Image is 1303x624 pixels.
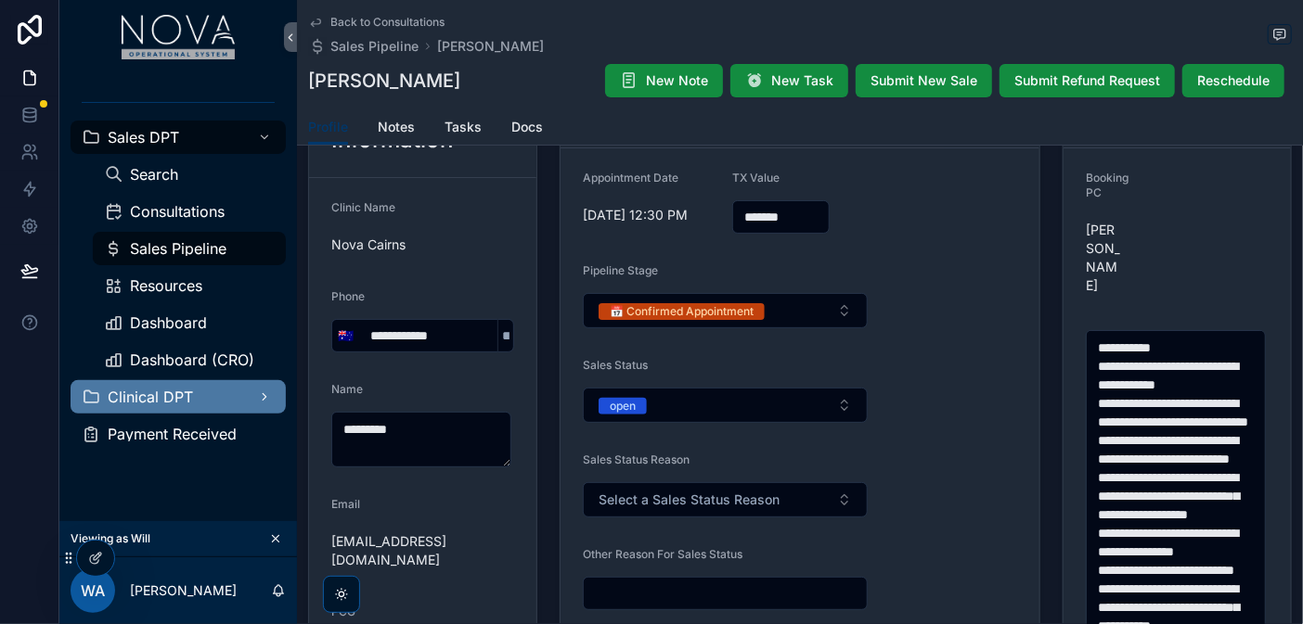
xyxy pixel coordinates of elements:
div: scrollable content [59,74,297,475]
span: New Note [646,71,708,90]
button: Select Button [332,319,359,352]
a: Clinical DPT [71,380,286,414]
span: Select a Sales Status Reason [599,490,780,509]
button: Select Button [583,388,868,423]
button: New Note [605,64,723,97]
a: Sales DPT [71,121,286,154]
button: Select Button [583,482,868,517]
a: Resources [93,269,286,302]
span: Back to Consultations [330,15,445,30]
span: Docs [511,118,543,136]
div: open [610,398,636,414]
span: Clinic Name [331,200,395,214]
span: Search [130,167,178,182]
span: Tasks [445,118,482,136]
span: Sales Pipeline [130,241,226,256]
a: Dashboard (CRO) [93,343,286,376]
span: Booking PC [1086,171,1129,199]
span: Appointment Date [583,171,678,185]
a: Notes [378,110,415,147]
a: Consultations [93,195,286,228]
button: Submit Refund Request [1000,64,1175,97]
span: WA [81,579,105,602]
button: New Task [730,64,848,97]
span: Phone [331,289,365,303]
a: Dashboard [93,306,286,339]
span: Clinical DPT [108,389,193,404]
span: Submit New Sale [871,71,977,90]
span: TX Value [732,171,780,185]
span: Sales Status Reason [583,452,690,466]
a: Search [93,158,286,191]
h1: [PERSON_NAME] [308,68,460,94]
span: Sales Status [583,358,648,372]
span: Consultations [130,204,225,219]
span: [PERSON_NAME] [1086,221,1120,295]
span: Nova Cairns [331,236,514,254]
a: Back to Consultations [308,15,445,30]
span: Payment Received [108,427,237,441]
span: Dashboard [130,315,207,330]
p: [PERSON_NAME] [130,581,237,600]
span: Name [331,382,363,396]
a: Tasks [445,110,482,147]
span: Other Reason For Sales Status [583,547,742,561]
span: Viewing as Will [71,531,150,546]
a: Payment Received [71,417,286,451]
a: Sales Pipeline [308,37,419,56]
span: Submit Refund Request [1014,71,1160,90]
button: Reschedule [1182,64,1284,97]
span: [DATE] 12:30 PM [583,206,717,224]
img: App logo [122,15,236,59]
span: [EMAIL_ADDRESS][DOMAIN_NAME] [331,532,514,569]
span: Pipeline Stage [583,263,658,277]
span: Dashboard (CRO) [130,352,254,367]
div: 📅 Confirmed Appointment [610,303,754,320]
span: Notes [378,118,415,136]
a: Sales Pipeline [93,232,286,265]
span: Profile [308,118,348,136]
span: New Task [771,71,833,90]
a: [PERSON_NAME] [437,37,544,56]
span: Sales Pipeline [330,37,419,56]
span: Email [331,497,360,511]
span: Reschedule [1197,71,1270,90]
span: 🇦🇺 [338,326,354,345]
a: Docs [511,110,543,147]
span: Resources [130,278,202,293]
span: Sales DPT [108,130,179,145]
button: Submit New Sale [856,64,992,97]
a: Profile [308,110,348,146]
button: Select Button [583,293,868,328]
